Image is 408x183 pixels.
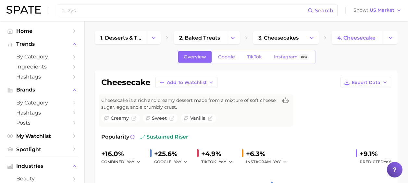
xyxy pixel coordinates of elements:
div: +9.1% [360,149,391,159]
button: Flag as miscategorized or irrelevant [169,116,174,121]
div: GOOGLE [154,158,192,166]
button: Flag as miscategorized or irrelevant [131,116,136,121]
span: Cheesecake is a rich and creamy dessert made from a mixture of soft cheese, sugar, eggs, and a cr... [101,97,278,111]
span: TikTok [247,54,262,60]
span: 1. desserts & treats [100,35,141,41]
input: Search here for a brand, industry, or ingredient [61,5,308,16]
span: Home [16,28,68,34]
a: Ingredients [5,62,79,72]
span: YoY [384,159,391,164]
span: Hashtags [16,74,68,80]
button: Trends [5,39,79,49]
div: +4.9% [201,149,237,159]
button: Change Category [305,31,319,44]
button: YoY [174,158,188,166]
a: Google [213,51,241,63]
button: Change Category [226,31,240,44]
div: +25.6% [154,149,192,159]
a: 3. cheesecakes [253,31,305,44]
a: Spotlight [5,144,79,154]
span: Instagram [274,54,298,60]
span: Spotlight [16,146,68,152]
span: Search [315,7,333,14]
button: YoY [219,158,233,166]
button: YoY [273,158,287,166]
span: US Market [370,8,394,12]
a: Posts [5,118,79,128]
button: Change Category [147,31,161,44]
span: Show [353,8,368,12]
div: TIKTOK [201,158,237,166]
img: sustained riser [140,134,145,140]
span: Ingredients [16,64,68,70]
button: Change Category [384,31,398,44]
span: Google [218,54,235,60]
button: Brands [5,85,79,95]
span: by Category [16,100,68,106]
button: Export Data [340,77,391,88]
span: Brands [16,87,68,93]
span: Beta [301,54,307,60]
span: vanilla [190,115,205,122]
span: Add to Watchlist [167,80,207,85]
span: YoY [219,159,226,165]
span: sustained riser [140,133,188,141]
span: Posts [16,120,68,126]
a: Hashtags [5,72,79,82]
button: Flag as miscategorized or irrelevant [208,116,213,121]
a: InstagramBeta [268,51,315,63]
a: 1. desserts & treats [95,31,147,44]
button: Industries [5,161,79,171]
a: by Category [5,98,79,108]
span: 2. baked treats [179,35,220,41]
a: Home [5,26,79,36]
h1: cheesecake [101,79,150,86]
a: Hashtags [5,108,79,118]
a: 4. cheesecake [332,31,384,44]
a: Overview [178,51,212,63]
span: Hashtags [16,110,68,116]
span: 3. cheesecakes [258,35,299,41]
span: sweet [152,115,167,122]
div: combined [101,158,145,166]
span: by Category [16,54,68,60]
span: YoY [273,159,281,165]
span: Trends [16,41,68,47]
span: creamy [111,115,129,122]
span: Export Data [352,80,380,85]
a: by Category [5,52,79,62]
span: My Watchlist [16,133,68,139]
span: Industries [16,163,68,169]
div: INSTAGRAM [246,158,291,166]
div: +16.0% [101,149,145,159]
span: YoY [127,159,134,165]
button: YoY [127,158,141,166]
a: My Watchlist [5,131,79,141]
span: 4. cheesecake [337,35,376,41]
img: SPATE [6,6,41,14]
div: +6.3% [246,149,291,159]
span: Predicted [360,158,391,166]
button: Add to Watchlist [155,77,217,88]
span: beauty [16,176,68,182]
button: ShowUS Market [352,6,403,15]
a: TikTok [241,51,267,63]
span: Overview [184,54,206,60]
a: 2. baked treats [174,31,226,44]
span: Popularity [101,133,129,141]
span: YoY [174,159,181,165]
